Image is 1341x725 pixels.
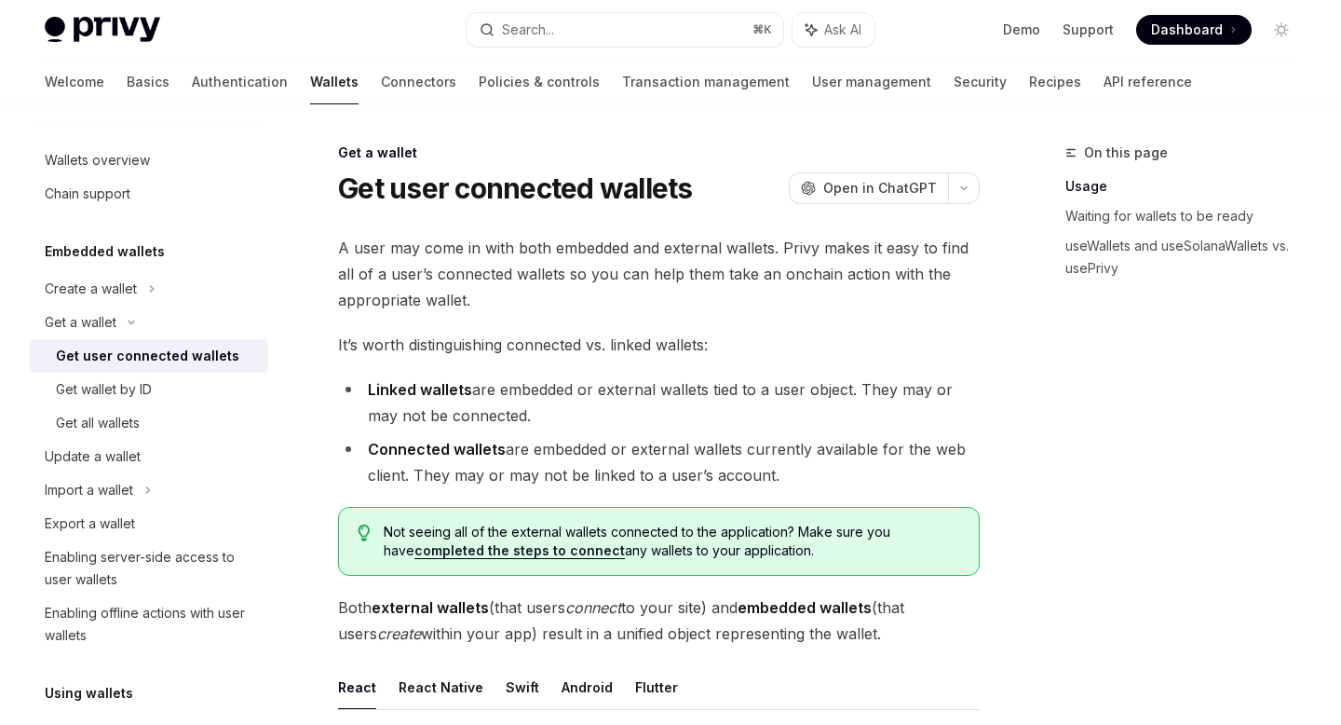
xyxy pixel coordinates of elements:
a: Chain support [30,177,268,211]
div: Get user connected wallets [56,345,239,367]
strong: Linked wallets [368,380,472,399]
div: Search... [502,19,554,41]
button: React Native [399,665,483,709]
a: Update a wallet [30,440,268,473]
button: Android [562,665,613,709]
a: Demo [1003,21,1040,39]
button: Search...⌘K [467,13,782,47]
a: API reference [1104,60,1192,104]
strong: embedded wallets [738,598,872,617]
a: Wallets overview [30,144,268,177]
li: are embedded or external wallets tied to a user object. They may or may not be connected. [338,376,980,429]
a: Waiting for wallets to be ready [1065,201,1311,231]
a: Policies & controls [479,60,600,104]
a: Wallets [310,60,359,104]
a: Basics [127,60,169,104]
em: connect [565,598,621,617]
a: Get wallet by ID [30,373,268,406]
div: Wallets overview [45,149,150,171]
a: Dashboard [1136,15,1252,45]
a: Authentication [192,60,288,104]
a: completed the steps to connect [414,542,625,559]
em: create [377,624,421,643]
div: Create a wallet [45,278,137,300]
a: Welcome [45,60,104,104]
a: Usage [1065,171,1311,201]
button: Ask AI [792,13,874,47]
strong: external wallets [372,598,489,617]
span: Dashboard [1151,21,1223,39]
li: are embedded or external wallets currently available for the web client. They may or may not be l... [338,436,980,488]
a: Recipes [1029,60,1081,104]
a: Get all wallets [30,406,268,440]
div: Get wallet by ID [56,378,152,401]
h5: Using wallets [45,682,133,704]
a: Transaction management [622,60,790,104]
a: Export a wallet [30,507,268,540]
span: Open in ChatGPT [823,179,937,198]
h5: Embedded wallets [45,240,165,263]
button: Swift [506,665,539,709]
a: Connectors [381,60,456,104]
a: Security [954,60,1007,104]
span: It’s worth distinguishing connected vs. linked wallets: [338,332,980,358]
div: Get all wallets [56,412,140,434]
span: A user may come in with both embedded and external wallets. Privy makes it easy to find all of a ... [338,235,980,313]
button: Flutter [635,665,678,709]
div: Enabling server-side access to user wallets [45,546,257,591]
button: React [338,665,376,709]
div: Get a wallet [45,311,116,334]
span: Ask AI [824,21,861,39]
h1: Get user connected wallets [338,171,693,205]
a: useWallets and useSolanaWallets vs. usePrivy [1065,231,1311,283]
button: Toggle dark mode [1266,15,1296,45]
div: Get a wallet [338,144,980,162]
span: ⌘ K [752,22,772,37]
div: Import a wallet [45,479,133,501]
img: light logo [45,17,160,43]
button: Open in ChatGPT [789,172,948,204]
div: Chain support [45,183,130,205]
span: Both (that users to your site) and (that users within your app) result in a unified object repres... [338,595,980,647]
svg: Tip [358,525,371,541]
span: On this page [1084,142,1168,164]
a: Enabling server-side access to user wallets [30,540,268,596]
a: Support [1063,21,1114,39]
div: Enabling offline actions with user wallets [45,602,257,647]
a: Enabling offline actions with user wallets [30,596,268,652]
div: Export a wallet [45,513,135,535]
div: Update a wallet [45,445,141,468]
span: Not seeing all of the external wallets connected to the application? Make sure you have any walle... [384,523,960,560]
strong: Connected wallets [368,440,506,458]
a: User management [812,60,931,104]
a: Get user connected wallets [30,339,268,373]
